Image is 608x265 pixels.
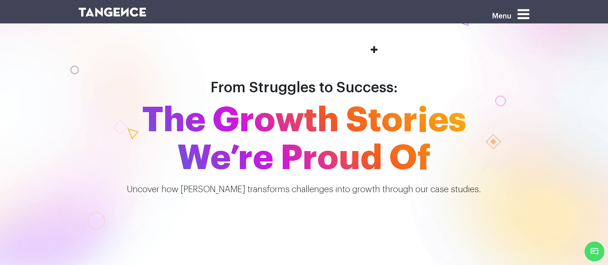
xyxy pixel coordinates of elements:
[104,183,504,196] p: Uncover how [PERSON_NAME] transforms challenges into growth through our case studies.
[98,101,510,177] span: The Growth Stories We’re Proud Of
[79,8,146,17] img: logo SVG
[211,80,398,95] span: From Struggles to Success:
[585,242,604,261] span: Chat Widget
